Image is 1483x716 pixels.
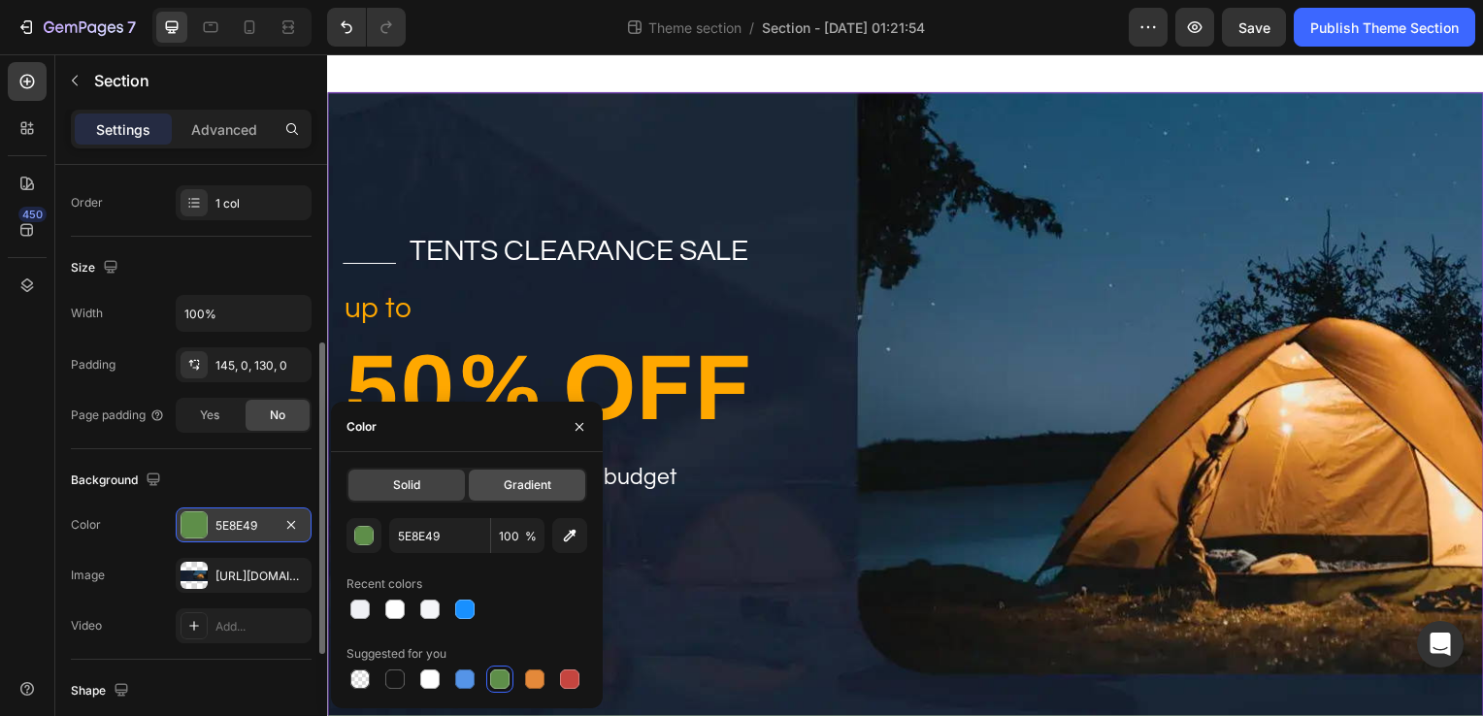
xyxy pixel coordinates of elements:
span: / [749,17,754,38]
button: Publish Theme Section [1294,8,1475,47]
div: Width [71,305,103,322]
button: Save [1222,8,1286,47]
input: Eg: FFFFFF [389,518,490,553]
div: Background [71,468,165,494]
div: Page padding [71,407,165,424]
div: 1 col [215,195,307,212]
div: Color [71,516,101,534]
div: Order [71,194,103,212]
div: Size [71,255,122,281]
button: 7 [8,8,145,47]
div: 450 [18,207,47,222]
div: Add... [215,618,307,635]
span: Section - [DATE] 01:21:54 [762,17,925,38]
div: 5E8E49 [215,517,272,535]
p: Advanced [191,119,257,140]
iframe: Design area [327,54,1483,716]
span: % [525,528,537,545]
div: Padding [71,356,115,374]
div: Shape [71,678,133,704]
div: 145, 0, 130, 0 [215,357,307,374]
p: Section [94,69,269,92]
div: Undo/Redo [327,8,406,47]
span: Gradient [504,476,551,494]
div: Open Intercom Messenger [1417,621,1464,667]
input: Auto [177,296,311,331]
div: Suggested for you [346,645,446,663]
div: Publish Theme Section [1310,17,1459,38]
span: Save [1238,19,1270,36]
div: [URL][DOMAIN_NAME] [215,568,307,585]
p: Settings [96,119,150,140]
p: 7 [127,16,136,39]
span: Yes [200,407,219,424]
div: Image [71,567,105,584]
div: Color [346,418,377,436]
span: Theme section [644,17,745,38]
span: No [270,407,285,424]
div: Recent colors [346,575,422,593]
span: Solid [393,476,420,494]
div: Video [71,617,102,635]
